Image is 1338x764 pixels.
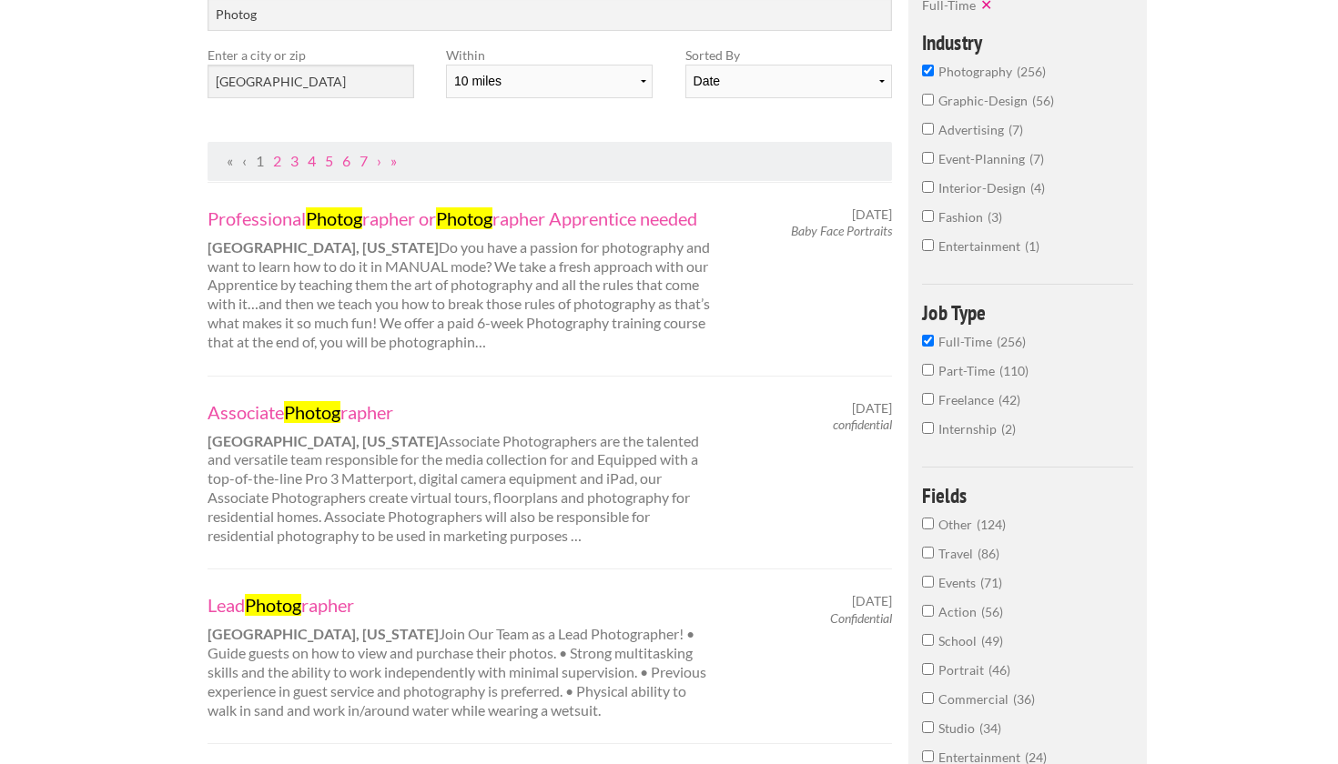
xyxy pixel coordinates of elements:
span: Travel [938,546,978,561]
input: entertainment1 [922,239,934,251]
a: Page 2 [273,152,281,169]
span: 36 [1013,691,1035,707]
input: Events71 [922,576,934,588]
a: Page 6 [342,152,350,169]
span: entertainment [938,238,1025,254]
input: Other124 [922,518,934,529]
h4: Fields [922,485,1134,506]
input: Commercial36 [922,692,934,704]
span: 110 [999,363,1029,378]
a: Page 3 [290,152,299,169]
a: Last Page, Page 26 [390,152,397,169]
div: Do you have a passion for photography and want to learn how to do it in MANUAL mode? We take a fr... [191,206,729,352]
span: Part-Time [938,363,999,378]
span: 46 [988,662,1010,678]
strong: [GEOGRAPHIC_DATA], [US_STATE] [208,625,439,642]
span: 86 [978,546,999,561]
input: photography256 [922,65,934,76]
a: AssociatePhotographer [208,400,714,424]
a: Page 1 [256,152,264,169]
input: Portrait46 [922,663,934,675]
input: Freelance42 [922,393,934,405]
span: 34 [979,720,1001,736]
div: Associate Photographers are the talented and versatile team responsible for the media collection ... [191,400,729,546]
span: School [938,633,981,648]
span: graphic-design [938,93,1032,108]
input: Action56 [922,605,934,617]
span: 256 [997,334,1026,349]
a: Next Page [377,152,381,169]
input: Entertainment24 [922,750,934,762]
span: [DATE] [852,593,892,609]
em: Baby Face Portraits [791,223,892,238]
span: 124 [977,517,1006,532]
span: 2 [1001,421,1016,437]
mark: Photog [436,207,492,229]
input: interior-design4 [922,181,934,193]
span: 4 [1030,180,1045,196]
span: 3 [988,209,1002,225]
label: Within [446,45,653,65]
h4: Job Type [922,302,1134,323]
em: Confidential [830,610,892,626]
h4: Industry [922,32,1134,53]
input: Internship2 [922,422,934,434]
span: 1 [1025,238,1039,254]
span: Commercial [938,691,1013,707]
em: confidential [833,417,892,432]
span: 7 [1029,151,1044,166]
input: Full-Time256 [922,335,934,347]
label: Enter a city or zip [208,45,414,65]
span: Portrait [938,662,988,678]
input: graphic-design56 [922,94,934,106]
span: event-planning [938,151,1029,166]
span: First Page [227,152,233,169]
input: advertising7 [922,123,934,135]
input: School49 [922,634,934,646]
strong: [GEOGRAPHIC_DATA], [US_STATE] [208,432,439,449]
span: advertising [938,122,1009,137]
span: 7 [1009,122,1023,137]
input: event-planning7 [922,152,934,164]
a: ProfessionalPhotographer orPhotographer Apprentice needed [208,206,714,230]
a: LeadPhotographer [208,593,714,617]
label: Sorted By [685,45,892,65]
span: Other [938,517,977,532]
div: Join Our Team as a Lead Photographer! • Guide guests on how to view and purchase their photos. • ... [191,593,729,719]
span: interior-design [938,180,1030,196]
span: Full-Time [938,334,997,349]
span: Previous Page [242,152,247,169]
span: 56 [981,604,1003,619]
span: Events [938,575,980,590]
span: 56 [1032,93,1054,108]
input: fashion3 [922,210,934,222]
input: Part-Time110 [922,364,934,376]
span: Internship [938,421,1001,437]
span: Freelance [938,392,998,407]
strong: [GEOGRAPHIC_DATA], [US_STATE] [208,238,439,256]
mark: Photog [284,401,340,423]
span: [DATE] [852,400,892,417]
span: 71 [980,575,1002,590]
span: [DATE] [852,206,892,223]
a: Page 5 [325,152,333,169]
span: photography [938,64,1017,79]
select: Sort results by [685,65,892,98]
input: Studio34 [922,721,934,733]
span: 49 [981,633,1003,648]
mark: Photog [306,207,362,229]
span: Studio [938,720,979,736]
input: Travel86 [922,547,934,558]
span: fashion [938,209,988,225]
span: 256 [1017,64,1046,79]
span: Action [938,604,981,619]
mark: Photog [245,594,301,616]
a: Page 7 [360,152,368,169]
span: 42 [998,392,1020,407]
a: Page 4 [308,152,316,169]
